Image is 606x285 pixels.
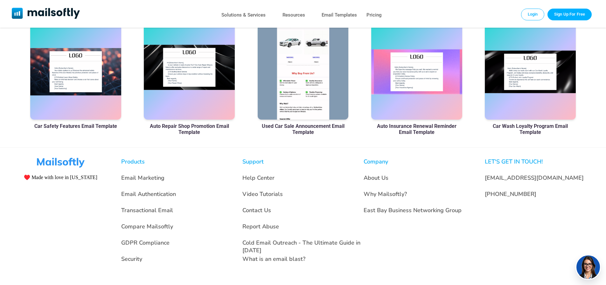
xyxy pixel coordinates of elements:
[34,123,117,129] a: Car Safety Features Email Template
[485,174,584,182] a: [EMAIL_ADDRESS][DOMAIN_NAME]
[242,255,305,263] a: What is an email blast?
[12,8,80,20] a: Mailsoftly
[121,223,173,230] a: Compare Mailsoftly
[242,190,283,198] a: Video Tutorials
[282,10,305,20] a: Resources
[144,123,235,135] a: Auto Repair Shop Promotion Email Template
[121,206,173,214] a: Transactional Email
[258,123,349,135] a: Used Car Sale Announcement Email Template
[242,239,360,254] a: Cold Email Outreach - The Ultimate Guide in [DATE]
[521,9,545,20] a: Login
[547,9,592,20] a: Trial
[242,223,279,230] a: Report Abuse
[364,174,388,182] a: About Us
[121,190,176,198] a: Email Authentication
[242,206,271,214] a: Contact Us
[364,206,462,214] a: East Bay Business Networking Group
[242,174,275,182] a: Help Center
[364,190,407,198] a: Why Mailsoftly?
[121,239,170,247] a: GDPR Compliance
[121,255,142,263] a: Security
[221,10,266,20] a: Solutions & Services
[24,174,97,180] span: ♥️ Made with love in [US_STATE]
[485,190,536,198] a: [PHONE_NUMBER]
[121,174,164,182] a: Email Marketing
[371,123,462,135] a: Auto Insurance Renewal Reminder Email Template
[485,123,576,135] a: Car Wash Loyalty Program Email Template
[322,10,357,20] a: Email Templates
[366,10,382,20] a: Pricing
